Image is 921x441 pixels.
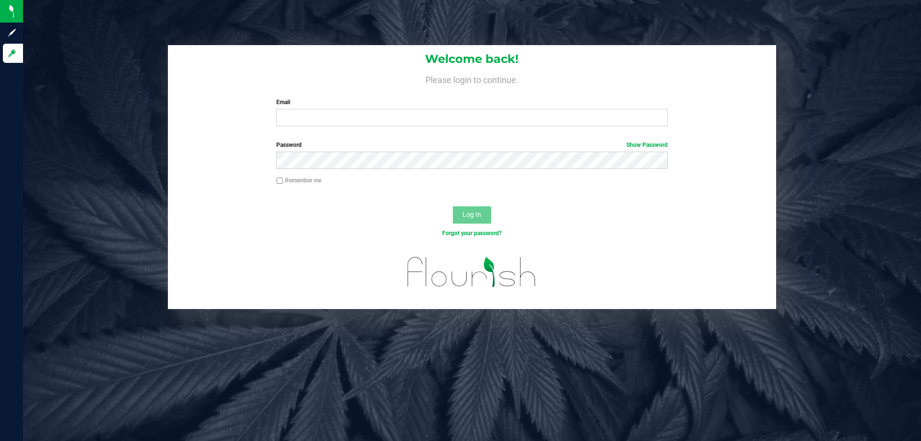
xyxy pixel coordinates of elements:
[7,48,17,58] inline-svg: Log in
[626,142,668,148] a: Show Password
[168,73,776,84] h4: Please login to continue.
[396,248,548,297] img: flourish_logo.svg
[462,211,481,218] span: Log In
[276,98,667,107] label: Email
[442,230,502,237] a: Forgot your password?
[168,53,776,65] h1: Welcome back!
[276,142,302,148] span: Password
[7,28,17,37] inline-svg: Sign up
[453,206,491,224] button: Log In
[276,178,283,184] input: Remember me
[276,176,321,185] label: Remember me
